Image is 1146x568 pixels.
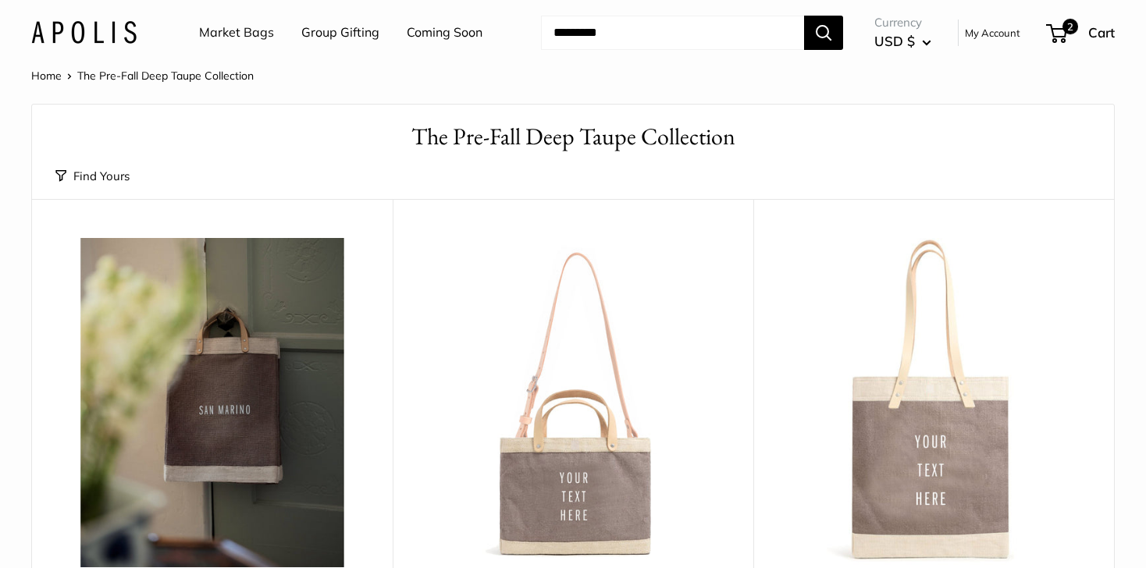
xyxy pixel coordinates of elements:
[769,238,1098,567] a: Market Tote Deep TaupeMarket Tote Deep Taupe
[1048,20,1115,45] a: 2 Cart
[874,12,931,34] span: Currency
[874,33,915,49] span: USD $
[301,21,379,44] a: Group Gifting
[407,21,482,44] a: Coming Soon
[408,238,738,567] a: Petite Market Bag in Deep Taupe with StrapPetite Market Bag in Deep Taupe with Strap
[55,120,1091,154] h1: The Pre-Fall Deep Taupe Collection
[31,66,254,86] nav: Breadcrumb
[965,23,1020,42] a: My Account
[31,69,62,83] a: Home
[408,238,738,567] img: Petite Market Bag in Deep Taupe with Strap
[48,238,377,567] img: Deep Taupe grounds the season — a rich, understated neutral made for pre-fall evenings, where gol...
[199,21,274,44] a: Market Bags
[804,16,843,50] button: Search
[874,29,931,54] button: USD $
[541,16,804,50] input: Search...
[1062,19,1078,34] span: 2
[55,165,130,187] button: Find Yours
[31,21,137,44] img: Apolis
[77,69,254,83] span: The Pre-Fall Deep Taupe Collection
[769,238,1098,567] img: Market Tote Deep Taupe
[1088,24,1115,41] span: Cart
